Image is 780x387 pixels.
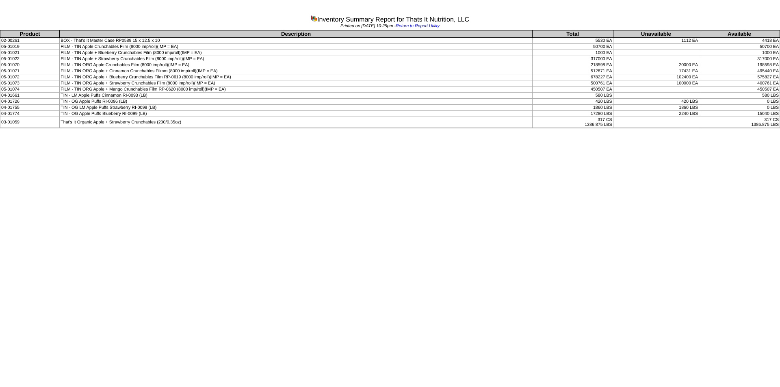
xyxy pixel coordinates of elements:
[532,44,613,50] td: 50700 EA
[699,62,780,68] td: 198598 EA
[532,50,613,56] td: 1000 EA
[311,15,317,22] img: graph.gif
[532,105,613,111] td: 1860 LBS
[699,74,780,80] td: 575827 EA
[60,74,533,80] td: FILM - TIN ORG Apple + Blueberry Crunchables Film RP-0619 (8000 imp/roll)(IMP = EA)
[699,38,780,44] td: 4418 EA
[0,38,60,44] td: 02-00261
[60,50,533,56] td: FILM - TIN Apple + Blueberry Crunchables Film (8000 imp/roll)(IMP = EA)
[60,86,533,93] td: FILM - TIN ORG Apple + Mango Crunchables Film RP-0620 (8000 imp/roll)(IMP = EA)
[60,56,533,62] td: FILM - TIN Apple + Strawberry Crunchables Film (8000 imp/roll)(IMP = EA)
[0,44,60,50] td: 05-01019
[60,44,533,50] td: FILM - TIN Apple Crunchables Film (8000 imp/roll)(IMP = EA)
[0,30,60,38] th: Product
[532,80,613,86] td: 500761 EA
[60,62,533,68] td: FILM - TIN ORG Apple Crunchables Film (8000 imp/roll)(IMP = EA)
[0,86,60,93] td: 05-01074
[532,62,613,68] td: 218598 EA
[60,93,533,99] td: TIN - LM Apple Puffs Cinnamon RI-0093 (LB)
[699,68,780,74] td: 495440 EA
[699,56,780,62] td: 317000 EA
[613,111,699,117] td: 2240 LBS
[699,117,780,128] td: 317 CS 1386.875 LBS
[532,111,613,117] td: 17280 LBS
[0,99,60,105] td: 04-01726
[699,50,780,56] td: 1000 EA
[613,74,699,80] td: 102400 EA
[0,80,60,86] td: 05-01073
[699,86,780,93] td: 450507 EA
[60,117,533,128] td: That's It Organic Apple + Strawberry Crunchables (200/0.35oz)
[0,74,60,80] td: 05-01072
[613,80,699,86] td: 100000 EA
[60,80,533,86] td: FILM - TIN ORG Apple + Strawberry Crunchables Film (8000 imp/roll)(IMP = EA)
[613,99,699,105] td: 420 LBS
[0,105,60,111] td: 04-01755
[0,93,60,99] td: 04-01661
[0,50,60,56] td: 05-01021
[60,99,533,105] td: TIN - OG Apple Puffs RI-0096 (LB)
[699,30,780,38] th: Available
[532,117,613,128] td: 317 CS 1386.875 LBS
[60,30,533,38] th: Description
[699,44,780,50] td: 50700 EA
[613,30,699,38] th: Unavailable
[396,24,440,28] a: Return to Report Utility
[532,30,613,38] th: Total
[613,68,699,74] td: 17431 EA
[60,68,533,74] td: FILM - TIN ORG Apple + Cinnamon Crunchables Filmm (8000 imp/roll)(IMP = EA)
[613,62,699,68] td: 20000 EA
[532,93,613,99] td: 580 LBS
[60,105,533,111] td: TIN - OG LM Apple Puffs Strawberry RI-0098 (LB)
[699,99,780,105] td: 0 LBS
[532,56,613,62] td: 317000 EA
[613,105,699,111] td: 1860 LBS
[699,111,780,117] td: 15040 LBS
[0,111,60,117] td: 04-01774
[60,38,533,44] td: BOX - That's It Master Case RP0589 15 x 12.5 x 10
[0,56,60,62] td: 05-01022
[0,117,60,128] td: 03-01059
[699,80,780,86] td: 400761 EA
[532,99,613,105] td: 420 LBS
[613,38,699,44] td: 1112 EA
[60,111,533,117] td: TIN - OG Apple Puffs Blueberry RI-0099 (LB)
[699,93,780,99] td: 580 LBS
[532,68,613,74] td: 512871 EA
[532,38,613,44] td: 5530 EA
[532,86,613,93] td: 450507 EA
[0,68,60,74] td: 05-01071
[532,74,613,80] td: 678227 EA
[699,105,780,111] td: 0 LBS
[0,62,60,68] td: 05-01070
